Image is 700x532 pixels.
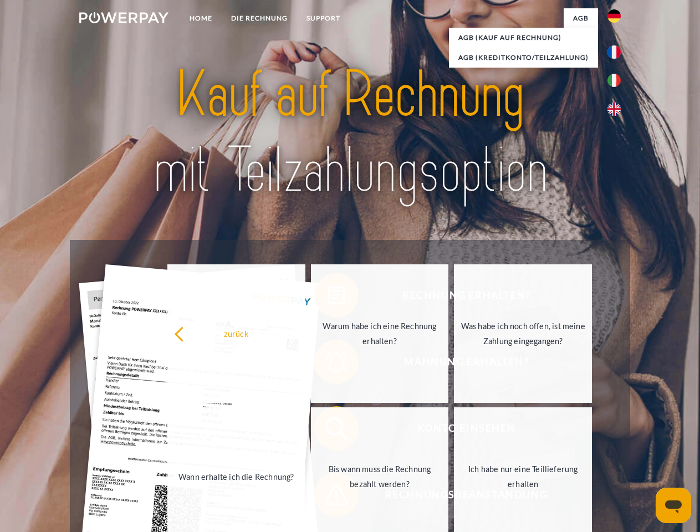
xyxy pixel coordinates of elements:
div: Bis wann muss die Rechnung bezahlt werden? [318,462,442,492]
div: Was habe ich noch offen, ist meine Zahlung eingegangen? [461,319,585,349]
div: Ich habe nur eine Teillieferung erhalten [461,462,585,492]
img: en [607,103,621,116]
div: Warum habe ich eine Rechnung erhalten? [318,319,442,349]
img: title-powerpay_de.svg [106,53,594,212]
a: AGB (Kreditkonto/Teilzahlung) [449,48,598,68]
img: it [607,74,621,87]
a: SUPPORT [297,8,350,28]
iframe: Schaltfläche zum Öffnen des Messaging-Fensters [656,488,691,523]
div: Wann erhalte ich die Rechnung? [174,469,299,484]
a: Home [180,8,222,28]
a: Was habe ich noch offen, ist meine Zahlung eingegangen? [454,264,592,403]
div: zurück [174,326,299,341]
img: logo-powerpay-white.svg [79,12,168,23]
img: de [607,9,621,23]
img: fr [607,45,621,59]
a: agb [564,8,598,28]
a: DIE RECHNUNG [222,8,297,28]
a: AGB (Kauf auf Rechnung) [449,28,598,48]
